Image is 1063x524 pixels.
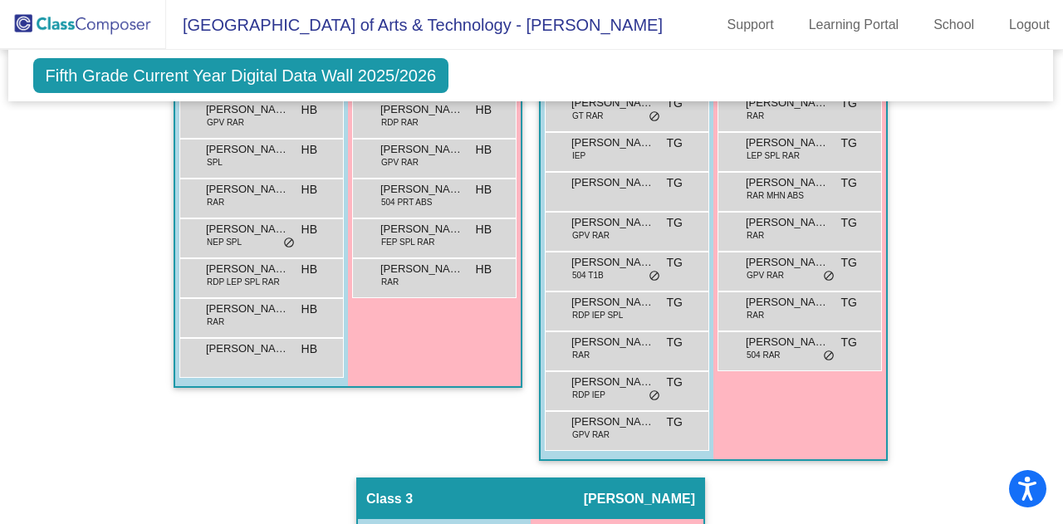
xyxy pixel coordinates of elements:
span: do_not_disturb_alt [823,350,835,363]
span: GPV RAR [747,269,784,282]
span: TG [841,254,857,272]
span: Class 3 [366,491,413,507]
span: [PERSON_NAME] [571,374,654,390]
span: TG [841,174,857,192]
span: GPV RAR [572,429,610,441]
span: TG [667,414,683,431]
span: TG [841,334,857,351]
span: TG [841,135,857,152]
span: [PERSON_NAME] [PERSON_NAME] [206,101,289,118]
span: [PERSON_NAME] [206,181,289,198]
a: Learning Portal [796,12,913,38]
span: 504 PRT ABS [381,196,432,208]
span: RAR [381,276,399,288]
span: 504 RAR [747,349,781,361]
span: RAR MHN ABS [747,189,804,202]
span: TG [667,95,683,112]
span: RAR [747,229,764,242]
span: SPL [207,156,223,169]
span: RAR [207,316,224,328]
span: [PERSON_NAME] [571,254,654,271]
span: [PERSON_NAME][MEDICAL_DATA] [746,214,829,231]
span: LEP SPL RAR [747,149,800,162]
span: FEP SPL RAR [381,236,434,248]
span: RDP RAR [381,116,419,129]
span: TG [841,95,857,112]
span: [PERSON_NAME] [571,174,654,191]
span: [PERSON_NAME] [206,340,289,357]
span: [PERSON_NAME] [571,334,654,350]
span: [PERSON_NAME] [746,334,829,350]
span: HB [301,101,317,119]
span: RAR [207,196,224,208]
span: GPV RAR [381,156,419,169]
span: HB [301,221,317,238]
span: [PERSON_NAME] [206,261,289,277]
span: do_not_disturb_alt [649,110,660,124]
span: [PERSON_NAME] [746,95,829,111]
span: HB [301,261,317,278]
span: RAR [747,309,764,321]
span: HB [476,261,492,278]
span: TG [667,254,683,272]
span: 504 T1B [572,269,604,282]
span: HB [301,141,317,159]
span: [PERSON_NAME] [380,101,463,118]
span: [PERSON_NAME] [380,261,463,277]
span: [PERSON_NAME] [571,214,654,231]
span: GT RAR [572,110,604,122]
span: [PERSON_NAME] [584,491,695,507]
span: HB [476,181,492,198]
span: RDP LEP SPL RAR [207,276,280,288]
span: HB [476,101,492,119]
span: [PERSON_NAME] [206,301,289,317]
span: GPV RAR [572,229,610,242]
span: HB [301,181,317,198]
a: School [920,12,987,38]
span: [PERSON_NAME] [571,414,654,430]
span: [PERSON_NAME] [571,95,654,111]
span: [PERSON_NAME] [380,141,463,158]
span: GPV RAR [207,116,244,129]
span: [PERSON_NAME] [746,174,829,191]
span: HB [301,340,317,358]
span: TG [667,374,683,391]
span: [PERSON_NAME] [746,135,829,151]
span: TG [667,214,683,232]
span: TG [667,294,683,311]
span: RDP IEP [572,389,605,401]
span: [PERSON_NAME] [206,221,289,238]
span: TG [667,174,683,192]
span: [PERSON_NAME] [571,135,654,151]
span: HB [301,301,317,318]
span: [GEOGRAPHIC_DATA] of Arts & Technology - [PERSON_NAME] [166,12,663,38]
span: RAR [572,349,590,361]
span: TG [667,334,683,351]
span: do_not_disturb_alt [649,270,660,283]
span: [PERSON_NAME] [380,181,463,198]
span: [PERSON_NAME] [206,141,289,158]
span: [PERSON_NAME] [380,221,463,238]
span: TG [841,294,857,311]
a: Logout [996,12,1063,38]
span: [PERSON_NAME] [746,294,829,311]
span: HB [476,221,492,238]
span: HB [476,141,492,159]
span: RAR [747,110,764,122]
span: RDP IEP SPL [572,309,623,321]
span: do_not_disturb_alt [283,237,295,250]
span: NEP SPL [207,236,242,248]
span: do_not_disturb_alt [649,389,660,403]
span: TG [841,214,857,232]
span: [PERSON_NAME] [571,294,654,311]
span: Fifth Grade Current Year Digital Data Wall 2025/2026 [33,58,449,93]
span: [PERSON_NAME] [746,254,829,271]
span: do_not_disturb_alt [823,270,835,283]
span: TG [667,135,683,152]
a: Support [714,12,787,38]
span: IEP [572,149,585,162]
